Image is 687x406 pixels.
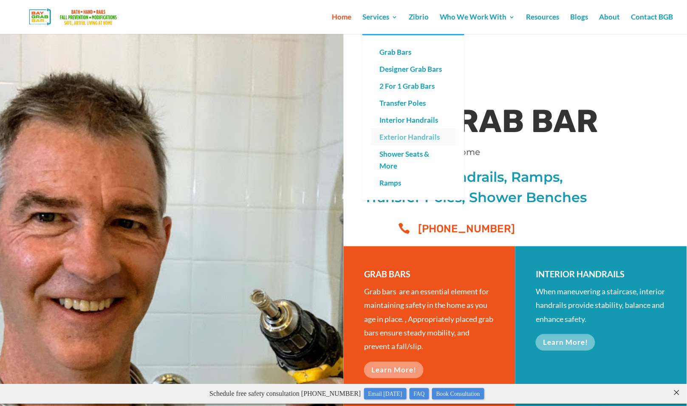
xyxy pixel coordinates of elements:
[371,44,456,61] a: Grab Bars
[364,101,619,147] h1: BAY GRAB BAR
[364,66,619,84] h2: Hi, I’m Bill
[332,14,351,34] a: Home
[371,95,456,112] a: Transfer Poles
[20,3,673,17] p: Schedule free safety consultation [PHONE_NUMBER]
[571,14,588,34] a: Blogs
[371,78,456,95] a: 2 For 1 Grab Bars
[364,146,619,158] p: Safe, Artful Living At Home
[371,129,456,146] a: Exterior Handrails
[440,14,515,34] a: Who We Work With
[371,112,456,129] a: Interior Handrails
[673,2,681,10] close: ×
[526,14,560,34] a: Resources
[410,4,429,16] a: FAQ
[364,4,407,16] a: Email [DATE]
[536,334,595,351] a: Learn More!
[418,223,515,235] span: [PHONE_NUMBER]
[364,268,495,285] h3: GRAB BARS
[362,14,398,34] a: Services
[371,175,456,192] a: Ramps
[371,146,456,175] a: Shower Seats & More
[371,61,456,78] a: Designer Grab Bars
[364,362,424,378] a: Learn More!
[432,4,484,16] a: Book Consultation
[14,6,134,28] img: Bay Grab Bar
[364,287,494,351] span: Grab bars are an essential element for maintaining safety in the home as you age in place. , Appr...
[399,223,410,234] span: 
[364,167,619,208] p: Grab Bars, Handrails, Ramps, Transfer Poles, Shower Benches
[536,268,666,285] h3: INTERIOR HANDRAILS
[409,14,429,34] a: Zibrio
[599,14,620,34] a: About
[631,14,673,34] a: Contact BGB
[536,287,665,324] span: When maneuvering a staircase, interior handrails provide stability, balance and enhance safety.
